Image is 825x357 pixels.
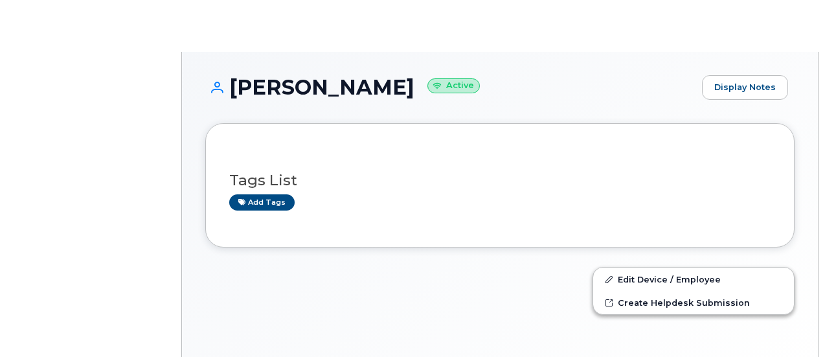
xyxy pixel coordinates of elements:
[427,78,480,93] small: Active
[205,76,695,98] h1: [PERSON_NAME]
[229,194,295,211] a: Add tags
[593,268,794,291] a: Edit Device / Employee
[593,291,794,314] a: Create Helpdesk Submission
[229,172,771,189] h3: Tags List
[702,75,788,100] a: Display Notes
